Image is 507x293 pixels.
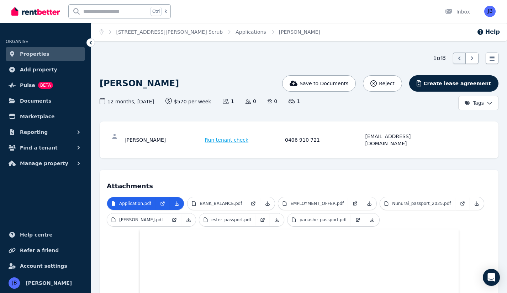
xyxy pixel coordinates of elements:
[6,156,85,170] button: Manage property
[170,197,184,210] a: Download Attachment
[409,75,498,92] button: Create lease agreement
[268,98,277,105] span: 0
[6,141,85,155] button: Find a tenant
[6,78,85,92] a: PulseBETA
[20,97,52,105] span: Documents
[362,197,376,210] a: Download Attachment
[351,213,365,226] a: Open in new Tab
[255,213,270,226] a: Open in new Tab
[260,197,275,210] a: Download Attachment
[455,197,470,210] a: Open in new Tab
[278,197,348,210] a: EMPLOYMENT_OFFER.pdf
[484,6,496,17] img: Jeremy Baker
[245,98,256,105] span: 0
[155,197,170,210] a: Open in new Tab
[470,197,484,210] a: Download Attachment
[20,262,67,270] span: Account settings
[6,47,85,61] a: Properties
[365,213,379,226] a: Download Attachment
[150,7,162,16] span: Ctrl
[20,50,49,58] span: Properties
[116,29,223,35] a: [STREET_ADDRESS][PERSON_NAME] Scrub
[9,277,20,289] img: Jeremy Baker
[433,54,446,63] span: 1 of 8
[165,98,211,105] span: $570 per week
[6,243,85,257] a: Refer a friend
[6,94,85,108] a: Documents
[246,197,260,210] a: Open in new Tab
[6,259,85,273] a: Account settings
[380,197,455,210] a: Nunurai_passport_2025.pdf
[464,99,484,107] span: Tags
[458,96,498,110] button: Tags
[365,133,444,147] div: [EMAIL_ADDRESS][DOMAIN_NAME]
[279,28,320,36] span: [PERSON_NAME]
[6,63,85,77] a: Add property
[270,213,284,226] a: Download Attachment
[20,128,48,136] span: Reporting
[6,125,85,139] button: Reporting
[236,29,266,35] a: Applications
[290,201,344,206] p: EMPLOYMENT_OFFER.pdf
[119,201,151,206] p: Application.pdf
[188,197,246,210] a: BANK_BALANCE.pdf
[200,201,242,206] p: BANK_BALANCE.pdf
[119,217,163,223] p: [PERSON_NAME].pdf
[287,213,351,226] a: panashe_passport.pdf
[477,28,500,36] button: Help
[100,98,154,105] span: 12 months , [DATE]
[363,75,402,92] button: Reject
[20,81,35,89] span: Pulse
[199,213,255,226] a: ester_passport.pdf
[282,75,356,92] button: Save to Documents
[6,39,28,44] span: ORGANISE
[107,177,491,191] h4: Attachments
[6,228,85,242] a: Help centre
[181,213,196,226] a: Download Attachment
[6,109,85,124] a: Marketplace
[300,217,347,223] p: panashe_passport.pdf
[289,98,300,105] span: 1
[91,23,329,41] nav: Breadcrumb
[164,9,167,14] span: k
[205,136,249,143] span: Run tenant check
[100,78,179,89] h1: [PERSON_NAME]
[20,246,59,255] span: Refer a friend
[167,213,181,226] a: Open in new Tab
[38,82,53,89] span: BETA
[223,98,234,105] span: 1
[445,8,470,15] div: Inbox
[379,80,394,87] span: Reject
[423,80,491,87] span: Create lease agreement
[300,80,348,87] span: Save to Documents
[11,6,60,17] img: RentBetter
[20,65,57,74] span: Add property
[107,197,155,210] a: Application.pdf
[285,133,363,147] div: 0406 910 721
[20,143,58,152] span: Find a tenant
[107,213,167,226] a: [PERSON_NAME].pdf
[20,112,54,121] span: Marketplace
[483,269,500,286] div: Open Intercom Messenger
[392,201,451,206] p: Nunurai_passport_2025.pdf
[211,217,251,223] p: ester_passport.pdf
[348,197,362,210] a: Open in new Tab
[20,230,53,239] span: Help centre
[125,133,203,147] div: [PERSON_NAME]
[20,159,68,168] span: Manage property
[26,279,72,287] span: [PERSON_NAME]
